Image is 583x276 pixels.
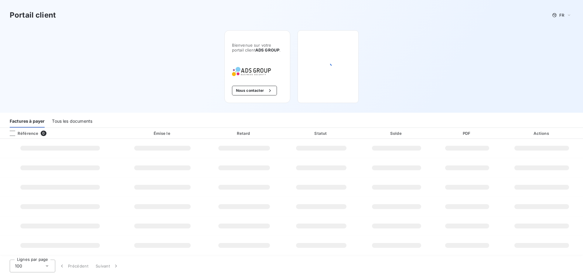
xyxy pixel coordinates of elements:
div: Retard [206,130,282,136]
span: 100 [15,263,22,269]
button: Précédent [55,260,92,272]
button: Nous contacter [232,86,277,95]
div: Solde [360,130,432,136]
div: Émise le [121,130,204,136]
div: Statut [284,130,358,136]
img: Company logo [232,67,271,76]
span: ADS GROUP [255,48,279,52]
button: Suivant [92,260,123,272]
span: Bienvenue sur votre portail client . [232,43,283,52]
span: FR [559,13,564,18]
span: 0 [41,131,46,136]
div: Tous les documents [52,115,92,128]
div: Factures à payer [10,115,45,128]
h3: Portail client [10,10,56,21]
div: Référence [5,131,38,136]
div: PDF [435,130,499,136]
div: Actions [502,130,582,136]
